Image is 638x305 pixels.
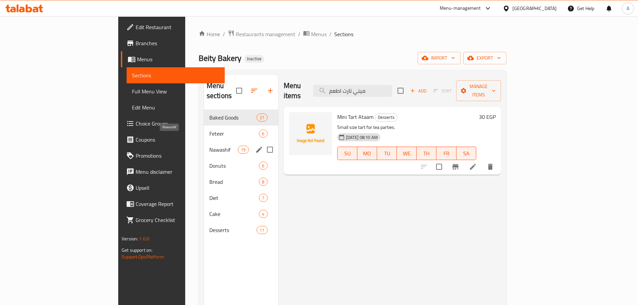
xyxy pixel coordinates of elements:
[244,56,264,62] span: Inactive
[257,113,267,122] div: items
[259,162,267,170] div: items
[136,136,219,144] span: Coupons
[204,126,278,142] div: Feteer6
[121,148,225,164] a: Promotions
[337,112,373,122] span: Mini Tart Ataam
[400,149,414,158] span: WE
[244,55,264,63] div: Inactive
[228,30,295,39] a: Restaurants management
[482,159,498,175] button: delete
[357,147,377,160] button: MO
[132,87,219,95] span: Full Menu View
[337,147,357,160] button: SU
[136,168,219,176] span: Menu disclaimer
[204,190,278,206] div: Diet7
[132,71,219,79] span: Sections
[512,5,557,12] div: [GEOGRAPHIC_DATA]
[232,84,246,98] span: Select all sections
[136,39,219,47] span: Branches
[204,222,278,238] div: Desserts11
[121,180,225,196] a: Upsell
[259,131,267,137] span: 6
[209,146,238,154] span: Nawashif
[262,83,278,99] button: Add section
[329,30,332,38] li: /
[439,149,453,158] span: FR
[456,80,501,101] button: Manage items
[127,99,225,116] a: Edit Menu
[132,103,219,111] span: Edit Menu
[121,196,225,212] a: Coverage Report
[127,67,225,83] a: Sections
[259,163,267,169] span: 6
[139,234,149,243] span: 1.0.0
[343,134,380,141] span: [DATE] 08:10 AM
[380,149,394,158] span: TU
[204,107,278,241] nav: Menu sections
[397,147,417,160] button: WE
[121,212,225,228] a: Grocery Checklist
[259,194,267,202] div: items
[209,162,259,170] span: Donuts
[121,132,225,148] a: Coupons
[236,30,295,38] span: Restaurants management
[204,174,278,190] div: Bread8
[259,210,267,218] div: items
[375,113,397,121] span: Desserts
[259,179,267,185] span: 8
[238,146,249,154] div: items
[209,113,257,122] span: Baked Goods
[627,5,629,12] span: A
[204,109,278,126] div: Baked Goods27
[209,194,259,202] span: Diet
[418,52,460,64] button: import
[254,145,264,155] button: edit
[432,160,446,174] span: Select to update
[136,152,219,160] span: Promotions
[136,216,219,224] span: Grocery Checklist
[337,123,476,132] p: Small size tart for tea parties.
[463,52,506,64] button: export
[121,51,225,67] a: Menus
[121,116,225,132] a: Choice Groups
[209,226,257,234] span: Desserts
[122,234,138,243] span: Version:
[257,115,267,121] span: 27
[127,83,225,99] a: Full Menu View
[298,30,300,38] li: /
[136,120,219,128] span: Choice Groups
[459,149,474,158] span: SA
[456,147,476,160] button: SA
[136,184,219,192] span: Upsell
[238,147,248,153] span: 19
[469,54,501,62] span: export
[334,30,353,38] span: Sections
[375,113,398,122] div: Desserts
[436,147,456,160] button: FR
[257,227,267,233] span: 11
[259,211,267,217] span: 4
[311,30,327,38] span: Menus
[284,81,305,101] h2: Menu items
[462,82,496,99] span: Manage items
[137,55,219,63] span: Menus
[440,4,481,12] div: Menu-management
[259,195,267,201] span: 7
[209,178,259,186] span: Bread
[408,86,429,96] button: Add
[246,83,262,99] span: Sort sections
[409,87,427,95] span: Add
[122,246,152,254] span: Get support on:
[259,178,267,186] div: items
[289,112,332,155] img: Mini Tart Ataam
[136,200,219,208] span: Coverage Report
[136,23,219,31] span: Edit Restaurant
[303,30,327,39] a: Menus
[209,210,259,218] div: Cake
[340,149,355,158] span: SU
[199,30,506,39] nav: breadcrumb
